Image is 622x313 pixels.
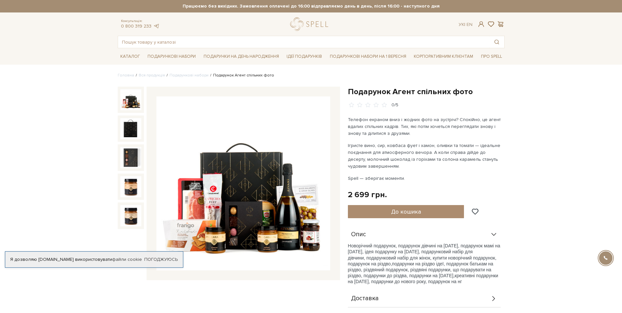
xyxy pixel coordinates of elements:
[327,51,409,62] a: Подарункові набори на 1 Вересня
[467,22,472,27] a: En
[351,296,379,302] span: Доставка
[145,52,198,62] a: Подарункові набори
[120,118,141,139] img: Подарунок Агент спільних фото
[290,17,331,31] a: logo
[120,205,141,226] img: Подарунок Агент спільних фото
[348,142,502,170] p: Ігристе вино, сир, ковбаса фует і хамон, оливки та томати — ідеальне поєднання для атмосферного в...
[118,52,143,62] a: Каталог
[391,261,392,266] span: ,
[120,89,141,110] img: Подарунок Агент спільних фото
[459,22,472,28] div: Ук
[118,36,489,48] input: Пошук товару у каталозі
[391,102,398,108] div: 0/5
[478,52,505,62] a: Про Spell
[351,232,366,238] span: Опис
[391,208,421,215] span: До кошика
[120,176,141,197] img: Подарунок Агент спільних фото
[112,257,142,262] a: файли cookie
[348,116,502,137] p: Телефон екраном вниз і жодних фото на зустрічі? Спокійно, це агент вдалих спільних кадрів. Тих, я...
[411,51,476,62] a: Корпоративним клієнтам
[348,255,496,266] span: , подарунок на різдво
[118,73,134,78] a: Головна
[209,73,274,78] li: Подарунок Агент спільних фото
[5,257,183,262] div: Я дозволяю [DOMAIN_NAME] використовувати
[348,205,464,218] button: До кошика
[348,87,505,97] h1: Подарунок Агент спільних фото
[120,147,141,168] img: Подарунок Агент спільних фото
[489,36,504,48] button: Пошук товару у каталозі
[464,22,465,27] span: |
[453,273,455,278] span: ,
[118,3,505,9] strong: Працюємо без вихідних. Замовлення оплачені до 16:00 відправляємо день в день, після 16:00 - насту...
[284,52,325,62] a: Ідеї подарунків
[348,243,500,260] span: Новорічний подарунок, подарунок дівчині на [DATE], подарунок мамі на [DATE], ідея подарунку на [D...
[156,96,330,270] img: Подарунок Агент спільних фото
[348,261,493,278] span: подарунки на різдво ідеї, подарунок батькам на різдво, різдвяний подарунок, різдвяні подарунки, щ...
[348,175,502,182] p: Spell — зберігає моменти.
[121,23,151,29] a: 0 800 319 233
[139,73,165,78] a: Вся продукція
[348,190,387,200] div: 2 699 грн.
[121,19,160,23] span: Консультація:
[144,257,178,262] a: Погоджуюсь
[170,73,209,78] a: Подарункові набори
[153,23,160,29] a: telegram
[201,52,282,62] a: Подарунки на День народження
